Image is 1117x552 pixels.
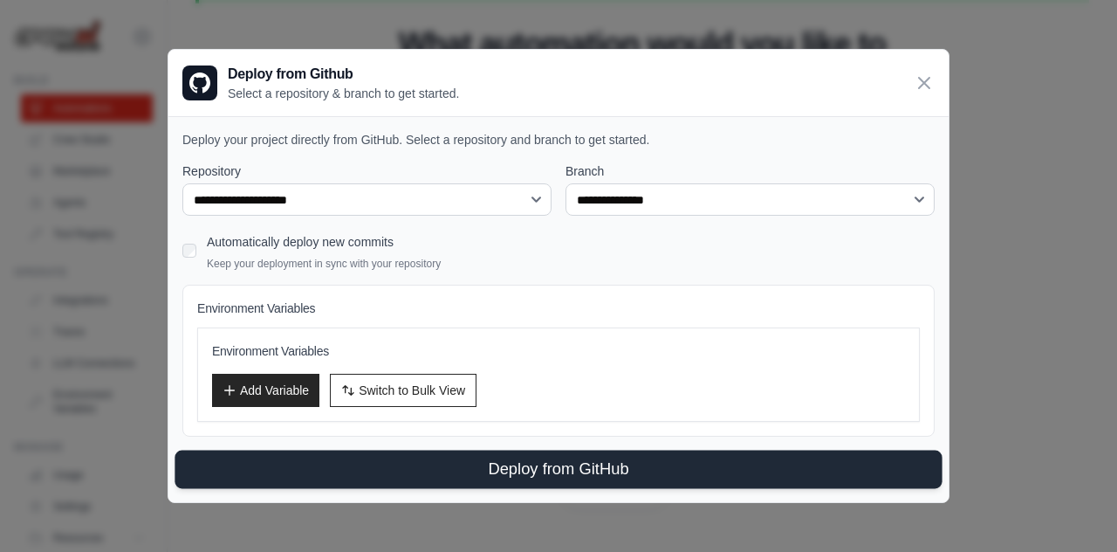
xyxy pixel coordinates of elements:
h4: Environment Variables [197,300,920,317]
button: Add Variable [212,374,319,407]
iframe: Chat Widget [1030,468,1117,552]
p: Keep your deployment in sync with your repository [207,257,441,271]
label: Repository [182,162,552,180]
button: Switch to Bulk View [330,374,476,407]
button: Deploy from GitHub [175,451,942,489]
p: Deploy your project directly from GitHub. Select a repository and branch to get started. [182,131,935,148]
h3: Deploy from Github [228,64,459,85]
span: Switch to Bulk View [359,382,465,399]
label: Automatically deploy new commits [207,235,394,249]
p: Select a repository & branch to get started. [228,85,459,102]
label: Branch [565,162,935,180]
h3: Environment Variables [212,342,905,360]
